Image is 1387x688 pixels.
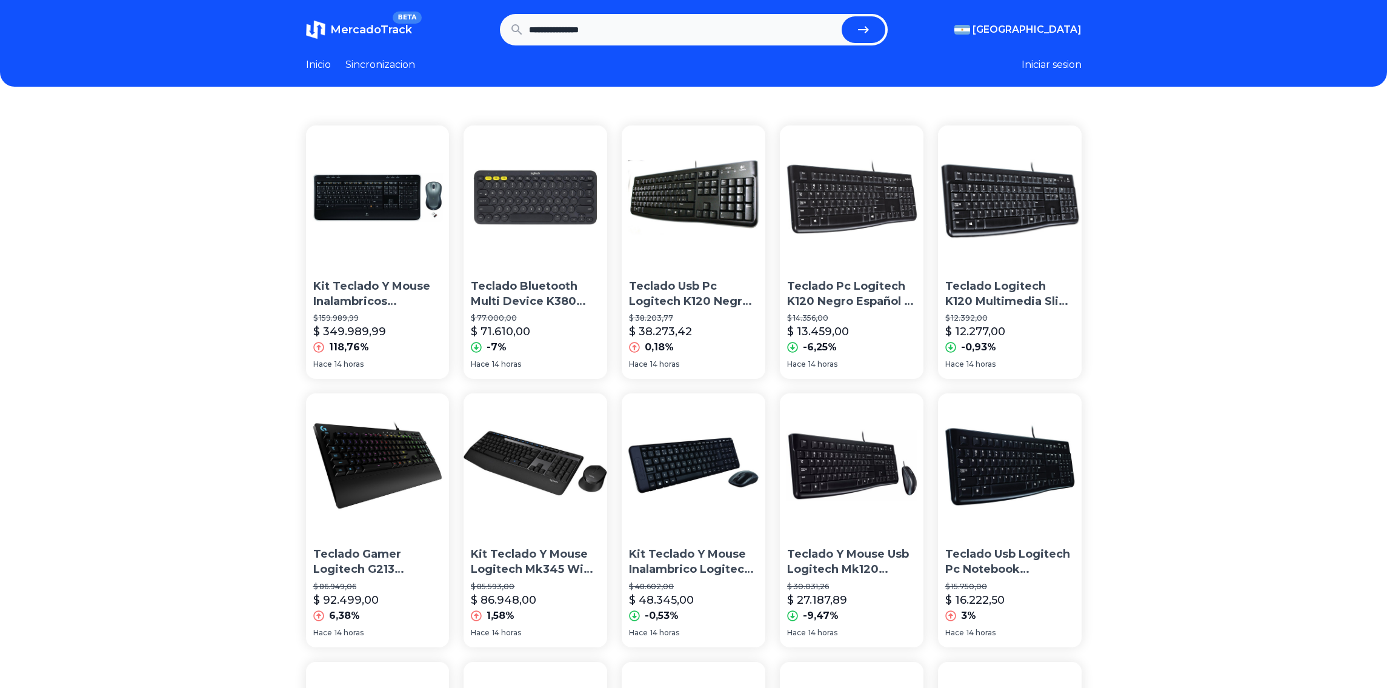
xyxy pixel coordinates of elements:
[945,323,1005,340] p: $ 12.277,00
[313,628,332,638] span: Hace
[622,125,765,269] img: Teclado Usb Pc Logitech K120 Negro Español Slim Fs Computers
[938,125,1082,379] a: Teclado Logitech K120 Multimedia Slim Pc Usb EspañolTeclado Logitech K120 Multimedia Slim Pc Usb ...
[471,547,600,577] p: Kit Teclado Y Mouse Logitech Mk345 Wifi Combo Multimedia !!!
[966,628,996,638] span: 14 horas
[313,547,442,577] p: Teclado Gamer Logitech G213 Prodigy Rgb Retroiluminado Gtia
[650,359,679,369] span: 14 horas
[313,592,379,609] p: $ 92.499,00
[306,393,450,537] img: Teclado Gamer Logitech G213 Prodigy Rgb Retroiluminado Gtia
[629,313,758,323] p: $ 38.203,77
[780,125,923,379] a: Teclado Pc Logitech K120 Negro Español Ñ Usb SlimTeclado Pc Logitech K120 Negro Español Ñ Usb Sli...
[492,628,521,638] span: 14 horas
[464,393,607,647] a: Kit Teclado Y Mouse Logitech Mk345 Wifi Combo Multimedia !!!Kit Teclado Y Mouse Logitech Mk345 Wi...
[622,125,765,379] a: Teclado Usb Pc Logitech K120 Negro Español Slim Fs ComputersTeclado Usb Pc Logitech K120 Negro Es...
[787,592,847,609] p: $ 27.187,89
[471,279,600,309] p: Teclado Bluetooth Multi Device K380 Negro Logitech
[787,279,916,309] p: Teclado Pc Logitech K120 Negro Español Ñ Usb Slim
[938,125,1082,269] img: Teclado Logitech K120 Multimedia Slim Pc Usb Español
[393,12,421,24] span: BETA
[945,359,964,369] span: Hace
[787,313,916,323] p: $ 14.356,00
[945,547,1074,577] p: Teclado Usb Logitech Pc Notebook Numerico Ñ K120
[622,393,765,647] a: Kit Teclado Y Mouse Inalambrico Logitech Mk220 Usb + PilasKit Teclado Y Mouse Inalambrico Logitec...
[471,628,490,638] span: Hace
[313,313,442,323] p: $ 159.989,99
[306,125,450,379] a: Kit Teclado Y Mouse Inalambricos Multimedia Usb Logitech Kit Teclado Y Mouse Inalambricos Multime...
[629,547,758,577] p: Kit Teclado Y Mouse Inalambrico Logitech Mk220 Usb + Pilas
[306,125,450,269] img: Kit Teclado Y Mouse Inalambricos Multimedia Usb Logitech
[329,340,369,355] p: 118,76%
[471,582,600,592] p: $ 85.593,00
[1022,58,1082,72] button: Iniciar sesion
[330,23,412,36] span: MercadoTrack
[787,582,916,592] p: $ 30.031,26
[629,592,694,609] p: $ 48.345,00
[306,393,450,647] a: Teclado Gamer Logitech G213 Prodigy Rgb Retroiluminado GtiaTeclado Gamer Logitech G213 Prodigy Rg...
[487,609,514,623] p: 1,58%
[329,609,360,623] p: 6,38%
[966,359,996,369] span: 14 horas
[787,323,849,340] p: $ 13.459,00
[808,628,837,638] span: 14 horas
[629,582,758,592] p: $ 48.602,00
[306,58,331,72] a: Inicio
[471,313,600,323] p: $ 77.000,00
[938,393,1082,647] a: Teclado Usb Logitech Pc Notebook Numerico Ñ K120 Teclado Usb Logitech Pc Notebook Numerico Ñ K120...
[645,340,674,355] p: 0,18%
[492,359,521,369] span: 14 horas
[945,313,1074,323] p: $ 12.392,00
[961,340,996,355] p: -0,93%
[464,125,607,269] img: Teclado Bluetooth Multi Device K380 Negro Logitech
[334,359,364,369] span: 14 horas
[954,25,970,35] img: Argentina
[961,609,976,623] p: 3%
[780,393,923,537] img: Teclado Y Mouse Usb Logitech Mk120 Combo
[629,279,758,309] p: Teclado Usb Pc Logitech K120 Negro Español Slim Fs Computers
[629,359,648,369] span: Hace
[803,340,837,355] p: -6,25%
[780,393,923,647] a: Teclado Y Mouse Usb Logitech Mk120 ComboTeclado Y Mouse Usb Logitech Mk120 Combo$ 30.031,26$ 27.1...
[945,582,1074,592] p: $ 15.750,00
[464,393,607,537] img: Kit Teclado Y Mouse Logitech Mk345 Wifi Combo Multimedia !!!
[313,323,386,340] p: $ 349.989,99
[945,592,1005,609] p: $ 16.222,50
[464,125,607,379] a: Teclado Bluetooth Multi Device K380 Negro LogitechTeclado Bluetooth Multi Device K380 Negro Logit...
[471,592,536,609] p: $ 86.948,00
[313,359,332,369] span: Hace
[803,609,839,623] p: -9,47%
[787,547,916,577] p: Teclado Y Mouse Usb Logitech Mk120 Combo
[973,22,1082,37] span: [GEOGRAPHIC_DATA]
[629,628,648,638] span: Hace
[471,359,490,369] span: Hace
[622,393,765,537] img: Kit Teclado Y Mouse Inalambrico Logitech Mk220 Usb + Pilas
[645,609,679,623] p: -0,53%
[808,359,837,369] span: 14 horas
[954,22,1082,37] button: [GEOGRAPHIC_DATA]
[945,279,1074,309] p: Teclado Logitech K120 Multimedia Slim Pc Usb Español
[334,628,364,638] span: 14 horas
[787,359,806,369] span: Hace
[629,323,692,340] p: $ 38.273,42
[345,58,415,72] a: Sincronizacion
[780,125,923,269] img: Teclado Pc Logitech K120 Negro Español Ñ Usb Slim
[306,20,325,39] img: MercadoTrack
[945,628,964,638] span: Hace
[787,628,806,638] span: Hace
[313,279,442,309] p: Kit Teclado Y Mouse Inalambricos Multimedia Usb Logitech
[471,323,530,340] p: $ 71.610,00
[938,393,1082,537] img: Teclado Usb Logitech Pc Notebook Numerico Ñ K120
[487,340,507,355] p: -7%
[306,20,412,39] a: MercadoTrackBETA
[313,582,442,592] p: $ 86.949,06
[650,628,679,638] span: 14 horas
